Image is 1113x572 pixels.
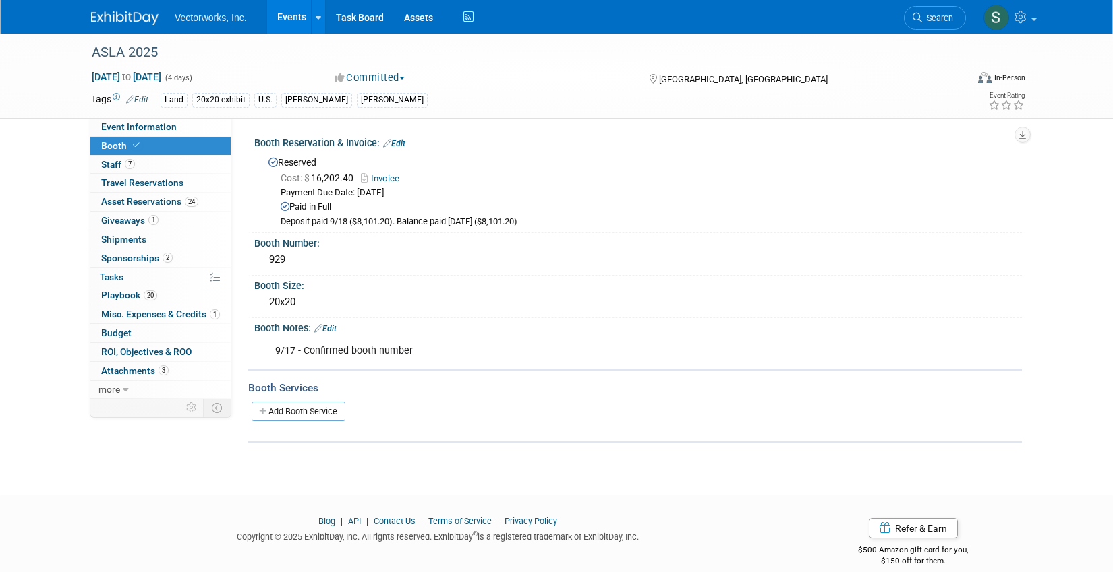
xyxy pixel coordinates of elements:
[90,249,231,267] a: Sponsorships2
[204,399,231,416] td: Toggle Event Tabs
[90,230,231,249] a: Shipments
[148,215,159,225] span: 1
[161,93,188,107] div: Land
[120,71,133,82] span: to
[90,286,231,305] a: Playbook20
[91,528,784,543] div: Copyright © 2025 ExhibitDay, Inc. All rights reserved. ExhibitDay is a registered trademark of Ex...
[473,530,478,538] sup: ®
[90,156,231,174] a: Staff7
[90,343,231,361] a: ROI, Objectives & ROO
[101,327,132,338] span: Budget
[281,93,352,107] div: [PERSON_NAME]
[90,324,231,342] a: Budget
[175,12,247,23] span: Vectorworks, Inc.
[91,92,148,108] td: Tags
[90,362,231,380] a: Attachments3
[101,309,220,319] span: Misc. Expenses & Credits
[418,516,426,526] span: |
[254,318,1022,336] div: Booth Notes:
[264,152,1012,228] div: Reserved
[126,95,148,104] a: Edit
[101,234,146,245] span: Shipments
[101,159,135,170] span: Staff
[90,305,231,323] a: Misc. Expenses & Credits1
[192,93,250,107] div: 20x20 exhibit
[994,73,1025,83] div: In-Person
[314,324,337,333] a: Edit
[133,141,140,149] i: Booth reservation complete
[210,309,220,319] span: 1
[337,516,346,526] span: |
[248,381,1022,395] div: Booth Services
[90,118,231,136] a: Event Information
[266,338,874,364] div: 9/17 - Confirmed booth number
[659,74,828,84] span: [GEOGRAPHIC_DATA], [GEOGRAPHIC_DATA]
[101,177,183,188] span: Travel Reservations
[281,172,311,183] span: Cost: $
[357,93,428,107] div: [PERSON_NAME]
[348,516,361,526] a: API
[281,172,359,183] span: 16,202.40
[90,212,231,230] a: Giveaways1
[264,249,1012,270] div: 929
[185,197,198,207] span: 24
[254,133,1022,150] div: Booth Reservation & Invoice:
[805,555,1023,567] div: $150 off for them.
[374,516,416,526] a: Contact Us
[90,268,231,286] a: Tasks
[101,346,192,357] span: ROI, Objectives & ROO
[90,137,231,155] a: Booth
[922,13,953,23] span: Search
[869,518,958,538] a: Refer & Earn
[180,399,204,416] td: Personalize Event Tab Strip
[90,193,231,211] a: Asset Reservations24
[101,253,173,263] span: Sponsorships
[159,365,169,375] span: 3
[805,536,1023,567] div: $500 Amazon gift card for you,
[101,140,142,151] span: Booth
[163,253,173,263] span: 2
[90,174,231,192] a: Travel Reservations
[281,187,1012,199] div: Payment Due Date: [DATE]
[988,92,1025,99] div: Event Rating
[978,72,992,83] img: Format-Inperson.png
[494,516,503,526] span: |
[254,233,1022,250] div: Booth Number:
[361,173,406,183] a: Invoice
[101,290,157,300] span: Playbook
[505,516,557,526] a: Privacy Policy
[100,272,123,282] span: Tasks
[101,196,198,207] span: Asset Reservations
[383,139,405,148] a: Edit
[264,292,1012,313] div: 20x20
[252,402,345,421] a: Add Booth Service
[363,516,372,526] span: |
[281,216,1012,228] div: Deposit paid 9/18 ($8,101.20). Balance paid [DATE] ($8,101.20)
[318,516,335,526] a: Blog
[144,290,157,300] span: 20
[91,71,162,83] span: [DATE] [DATE]
[428,516,492,526] a: Terms of Service
[904,6,966,30] a: Search
[101,215,159,226] span: Giveaways
[91,11,159,25] img: ExhibitDay
[254,276,1022,292] div: Booth Size:
[125,159,135,169] span: 7
[330,71,410,85] button: Committed
[886,70,1025,90] div: Event Format
[101,121,177,132] span: Event Information
[87,40,946,65] div: ASLA 2025
[983,5,1009,30] img: Sarah Angley
[101,365,169,376] span: Attachments
[90,381,231,399] a: more
[98,384,120,395] span: more
[254,93,277,107] div: U.S.
[281,201,1012,214] div: Paid in Full
[164,73,192,82] span: (4 days)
